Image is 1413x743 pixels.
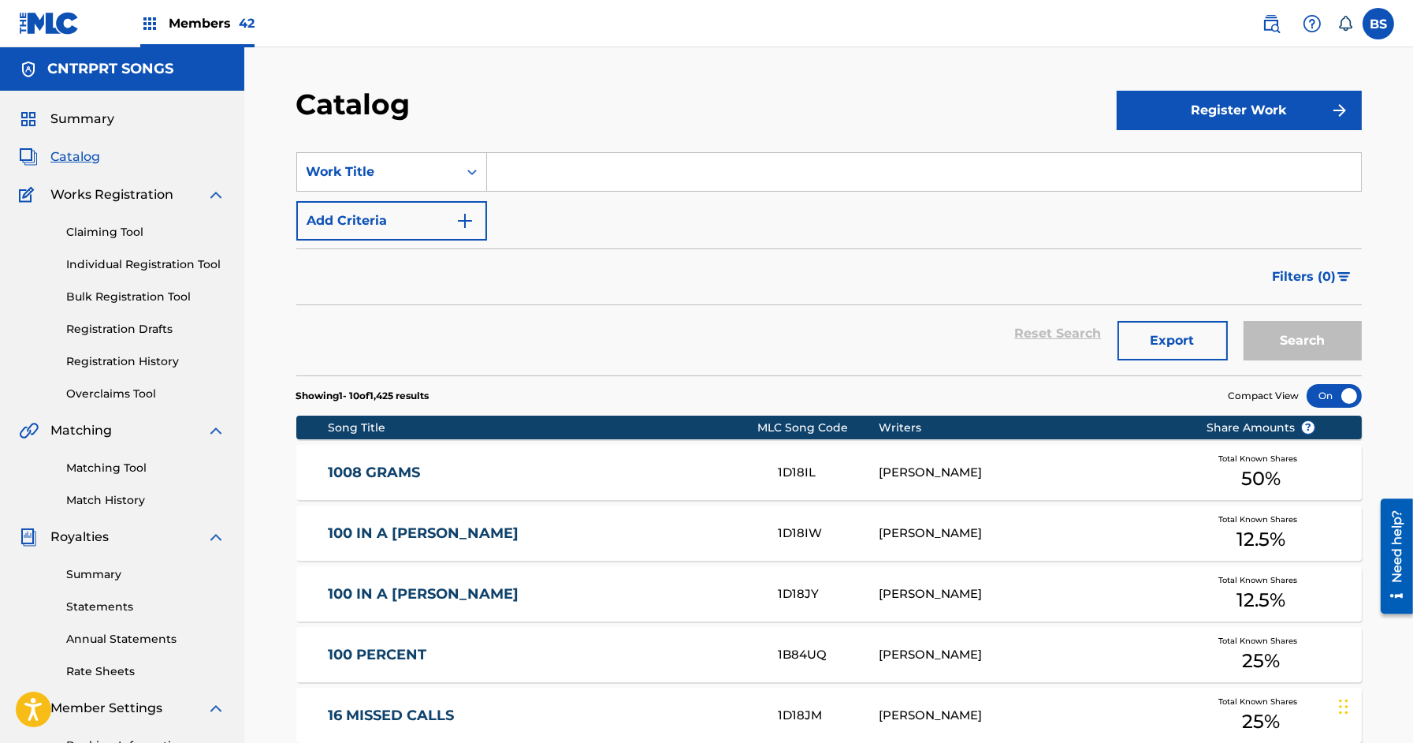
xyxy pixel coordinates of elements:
h2: Catalog [296,87,418,122]
a: SummarySummary [19,110,114,129]
img: filter [1337,272,1351,282]
div: [PERSON_NAME] [879,646,1182,664]
iframe: Resource Center [1369,492,1413,619]
div: 1D18IW [778,525,879,543]
span: Works Registration [50,185,173,204]
img: Top Rightsholders [140,14,159,33]
img: help [1303,14,1322,33]
span: 25 % [1242,647,1280,675]
span: Member Settings [50,699,162,718]
img: expand [206,421,225,440]
button: Export [1117,321,1228,360]
img: search [1262,14,1281,33]
span: ? [1302,421,1314,434]
a: 100 IN A [PERSON_NAME] [328,525,757,543]
div: Drag [1339,683,1348,730]
span: Compact View [1229,389,1300,403]
button: Register Work [1117,91,1362,130]
div: User Menu [1363,8,1394,39]
img: expand [206,528,225,547]
a: 16 MISSED CALLS [328,707,757,725]
img: Matching [19,421,39,440]
div: MLC Song Code [757,420,879,436]
span: Total Known Shares [1218,453,1303,465]
a: 100 PERCENT [328,646,757,664]
span: 42 [239,16,255,31]
span: 12.5 % [1236,586,1285,614]
button: Filters (0) [1263,257,1362,297]
a: Summary [66,566,225,583]
div: Work Title [307,162,448,181]
a: Rate Sheets [66,663,225,680]
a: Matching Tool [66,460,225,476]
div: [PERSON_NAME] [879,707,1182,725]
div: 1D18IL [778,464,879,482]
a: Bulk Registration Tool [66,289,225,305]
div: Writers [879,420,1182,436]
span: Total Known Shares [1218,574,1303,586]
div: 1D18JY [778,585,879,603]
span: Share Amounts [1207,420,1315,436]
span: Summary [50,110,114,129]
a: Match History [66,492,225,509]
div: [PERSON_NAME] [879,525,1182,543]
a: Claiming Tool [66,224,225,241]
a: Registration Drafts [66,321,225,338]
span: Filters ( 0 ) [1273,267,1337,286]
div: Notifications [1337,16,1353,32]
iframe: Chat Widget [1334,667,1413,743]
img: 9d2ae6d4665cec9f34b9.svg [456,211,474,230]
a: CatalogCatalog [19,147,100,166]
div: [PERSON_NAME] [879,585,1182,603]
img: Works Registration [19,185,39,204]
img: Royalties [19,528,38,547]
span: Total Known Shares [1218,696,1303,708]
a: Annual Statements [66,631,225,648]
h5: CNTRPRT SONGS [47,60,173,78]
div: 1B84UQ [778,646,879,664]
span: Members [169,14,255,32]
button: Add Criteria [296,201,487,241]
img: Catalog [19,147,38,166]
a: Individual Registration Tool [66,256,225,273]
span: Total Known Shares [1218,635,1303,647]
a: Registration History [66,353,225,370]
img: Summary [19,110,38,129]
span: Royalties [50,528,109,547]
a: 1008 GRAMS [328,464,757,482]
a: 100 IN A [PERSON_NAME] [328,585,757,603]
span: 25 % [1242,708,1280,736]
img: expand [206,185,225,204]
span: 12.5 % [1236,525,1285,554]
img: Accounts [19,60,38,79]
div: Song Title [328,420,757,436]
span: 50 % [1241,465,1281,493]
span: Total Known Shares [1218,513,1303,525]
form: Search Form [296,152,1362,375]
img: expand [206,699,225,718]
a: Statements [66,599,225,615]
p: Showing 1 - 10 of 1,425 results [296,389,429,403]
span: Catalog [50,147,100,166]
a: Public Search [1255,8,1287,39]
span: Matching [50,421,112,440]
img: MLC Logo [19,12,80,35]
img: f7272a7cc735f4ea7f67.svg [1330,101,1349,120]
div: 1D18JM [778,707,879,725]
div: [PERSON_NAME] [879,464,1182,482]
a: Overclaims Tool [66,386,225,402]
div: Help [1296,8,1328,39]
